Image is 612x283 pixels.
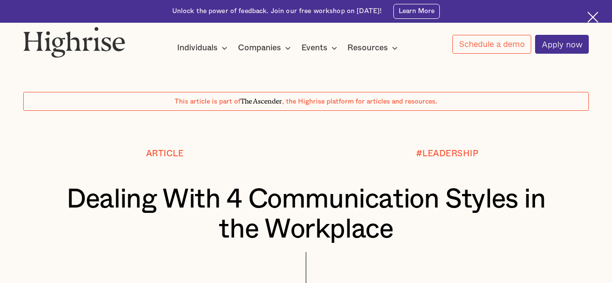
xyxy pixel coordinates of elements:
[240,96,282,104] span: The Ascender
[452,35,531,54] a: Schedule a demo
[301,42,328,54] div: Events
[177,42,218,54] div: Individuals
[172,7,382,16] div: Unlock the power of feedback. Join our free workshop on [DATE]!
[282,98,437,105] span: , the Highrise platform for articles and resources.
[23,27,125,58] img: Highrise logo
[238,42,281,54] div: Companies
[146,149,184,159] div: Article
[47,185,565,245] h1: Dealing With 4 Communication Styles in the Workplace
[535,35,589,54] a: Apply now
[416,149,479,159] div: #LEADERSHIP
[347,42,388,54] div: Resources
[175,98,240,105] span: This article is part of
[393,4,440,19] a: Learn More
[587,12,598,23] img: Cross icon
